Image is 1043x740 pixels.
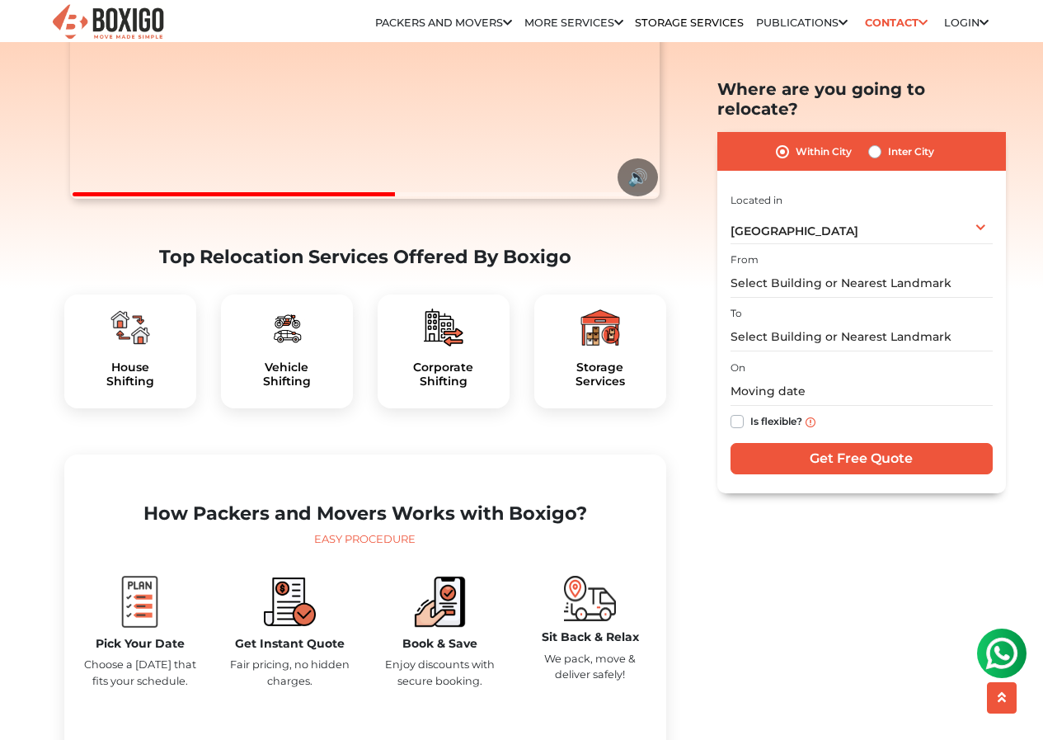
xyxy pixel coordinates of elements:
h5: Corporate Shifting [391,361,496,389]
label: On [731,361,745,375]
h5: Sit Back & Relax [528,630,653,644]
button: 🔊 [618,158,658,196]
img: whatsapp-icon.svg [16,16,49,49]
a: Login [944,16,989,29]
a: Publications [756,16,848,29]
p: We pack, move & deliver safely! [528,651,653,682]
img: boxigo_packers_and_movers_plan [580,308,620,347]
h5: Vehicle Shifting [234,361,340,389]
a: StorageServices [547,361,653,389]
p: Choose a [DATE] that fits your schedule. [78,657,203,688]
span: [GEOGRAPHIC_DATA] [731,224,858,238]
h2: How Packers and Movers Works with Boxigo? [78,502,653,525]
h5: Storage Services [547,361,653,389]
a: Storage Services [635,16,744,29]
a: More services [524,16,623,29]
div: Easy Procedure [78,531,653,548]
a: HouseShifting [78,361,183,389]
a: VehicleShifting [234,361,340,389]
label: Inter City [888,142,934,162]
label: Within City [796,142,852,162]
img: Boxigo [50,2,166,43]
a: Packers and Movers [375,16,512,29]
img: boxigo_packers_and_movers_plan [114,576,166,628]
input: Select Building or Nearest Landmark [731,269,993,298]
h2: Where are you going to relocate? [717,79,1006,119]
label: Is flexible? [750,412,802,429]
img: boxigo_packers_and_movers_book [414,576,466,628]
label: Located in [731,192,782,207]
a: CorporateShifting [391,361,496,389]
h5: Get Instant Quote [228,637,353,651]
img: boxigo_packers_and_movers_plan [424,308,463,347]
h5: Book & Save [378,637,503,651]
p: Enjoy discounts with secure booking. [378,657,503,688]
h2: Top Relocation Services Offered By Boxigo [64,246,666,268]
input: Get Free Quote [731,443,993,474]
h5: House Shifting [78,361,183,389]
img: boxigo_packers_and_movers_plan [110,308,150,347]
p: Fair pricing, no hidden charges. [228,657,353,688]
label: From [731,252,759,267]
button: scroll up [987,682,1017,714]
label: To [731,306,742,321]
img: boxigo_packers_and_movers_plan [267,308,307,347]
input: Moving date [731,377,993,406]
img: boxigo_packers_and_movers_move [564,576,616,621]
img: boxigo_packers_and_movers_compare [264,576,316,628]
h5: Pick Your Date [78,637,203,651]
a: Contact [859,10,933,35]
input: Select Building or Nearest Landmark [731,323,993,351]
img: info [806,417,815,427]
